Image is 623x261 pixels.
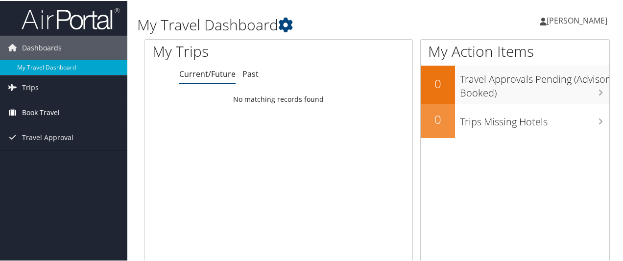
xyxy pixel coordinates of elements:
h2: 0 [421,110,455,127]
a: 0Travel Approvals Pending (Advisor Booked) [421,65,609,102]
h3: Travel Approvals Pending (Advisor Booked) [460,67,609,99]
h1: My Travel Dashboard [137,14,457,34]
a: Past [242,68,259,78]
h2: 0 [421,74,455,91]
span: Travel Approval [22,124,73,149]
td: No matching records found [145,90,412,107]
h3: Trips Missing Hotels [460,109,609,128]
span: Book Travel [22,99,60,124]
a: Current/Future [179,68,236,78]
span: [PERSON_NAME] [547,14,607,25]
span: Trips [22,74,39,99]
span: Dashboards [22,35,62,59]
h1: My Action Items [421,40,609,61]
a: 0Trips Missing Hotels [421,103,609,137]
a: [PERSON_NAME] [540,5,617,34]
h1: My Trips [152,40,293,61]
img: airportal-logo.png [22,6,120,29]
